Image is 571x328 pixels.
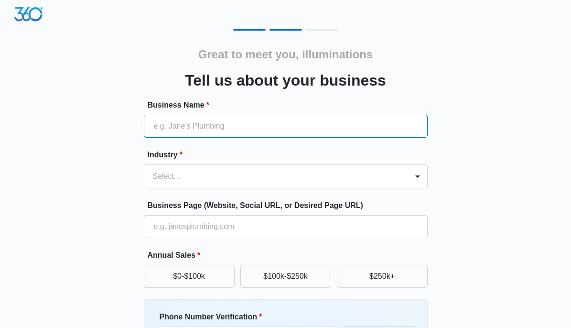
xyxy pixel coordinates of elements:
h2: Great to meet you, illuminations [198,46,373,63]
button: $250k+ [337,265,428,288]
label: Industry [148,149,431,161]
input: e.g. Jane's Plumbing [144,115,428,138]
button: $100k-$250k [240,265,331,288]
label: Phone Number Verification [160,311,340,323]
label: Business Name [148,99,431,111]
input: e.g. janesplumbing.com [144,215,428,238]
label: Business Page (Website, Social URL, or Desired Page URL) [148,200,431,211]
button: $0-$100k [144,265,235,288]
label: Annual Sales [148,250,431,261]
h3: Tell us about your business [185,69,386,92]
